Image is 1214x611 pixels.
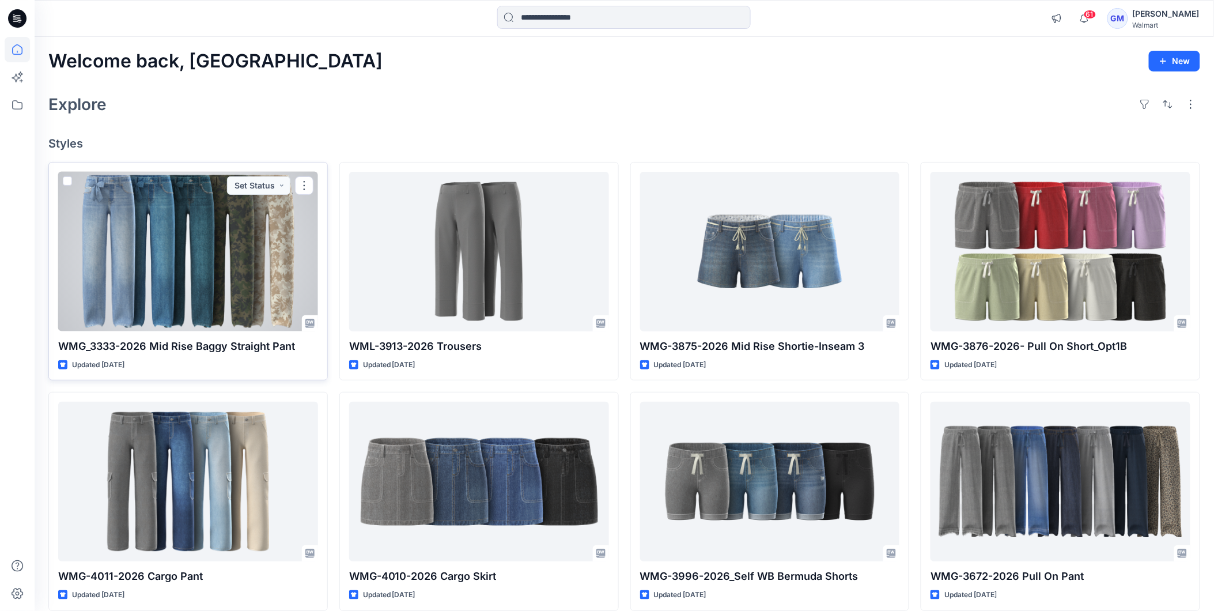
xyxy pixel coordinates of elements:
p: Updated [DATE] [363,589,415,601]
a: WMG-3672-2026 Pull On Pant [931,402,1190,561]
p: Updated [DATE] [654,359,706,371]
p: Updated [DATE] [72,359,124,371]
p: WMG-3672-2026 Pull On Pant [931,568,1190,584]
p: WMG-3996-2026_Self WB Bermuda Shorts [640,568,900,584]
div: Walmart [1133,21,1200,29]
h4: Styles [48,137,1200,150]
a: WML-3913-2026 Trousers [349,172,609,331]
a: WMG-3876-2026- Pull On Short_Opt1B [931,172,1190,331]
p: WML-3913-2026 Trousers [349,338,609,354]
span: 61 [1084,10,1096,19]
a: WMG-3996-2026_Self WB Bermuda Shorts [640,402,900,561]
div: [PERSON_NAME] [1133,7,1200,21]
p: WMG_3333-2026 Mid Rise Baggy Straight Pant [58,338,318,354]
p: Updated [DATE] [363,359,415,371]
h2: Welcome back, [GEOGRAPHIC_DATA] [48,51,383,72]
a: WMG_3333-2026 Mid Rise Baggy Straight Pant [58,172,318,331]
h2: Explore [48,95,107,114]
div: GM [1107,8,1128,29]
p: WMG-3875-2026 Mid Rise Shortie-Inseam 3 [640,338,900,354]
a: WMG-3875-2026 Mid Rise Shortie-Inseam 3 [640,172,900,331]
p: Updated [DATE] [654,589,706,601]
a: WMG-4010-2026 Cargo Skirt [349,402,609,561]
p: WMG-4011-2026 Cargo Pant [58,568,318,584]
a: WMG-4011-2026 Cargo Pant [58,402,318,561]
p: Updated [DATE] [72,589,124,601]
p: WMG-3876-2026- Pull On Short_Opt1B [931,338,1190,354]
p: Updated [DATE] [944,589,997,601]
button: New [1149,51,1200,71]
p: Updated [DATE] [944,359,997,371]
p: WMG-4010-2026 Cargo Skirt [349,568,609,584]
